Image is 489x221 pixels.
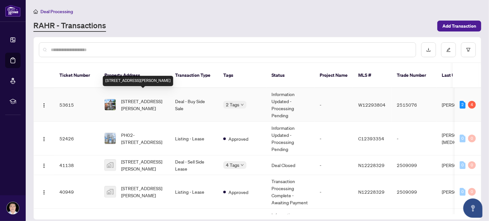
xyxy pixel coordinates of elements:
td: 53615 [54,88,99,122]
th: Ticket Number [54,63,99,88]
img: Logo [41,137,47,142]
span: Approved [228,189,248,196]
img: logo [5,5,21,17]
th: MLS # [353,63,392,88]
td: 2509099 [392,175,437,209]
td: 2509099 [392,155,437,175]
td: [PERSON_NAME][MEDICAL_DATA] [437,122,485,155]
td: - [392,122,437,155]
div: 0 [460,161,466,169]
img: Logo [41,163,47,168]
span: down [241,103,244,106]
button: Logo [39,187,49,197]
td: Deal Closed [266,155,315,175]
span: C12393354 [358,136,384,141]
td: 52426 [54,122,99,155]
button: Logo [39,133,49,144]
td: [PERSON_NAME] [437,175,485,209]
td: Deal - Buy Side Sale [170,88,218,122]
button: Add Transaction [437,21,481,31]
td: Listing - Lease [170,122,218,155]
td: [PERSON_NAME] [437,155,485,175]
td: - [315,122,353,155]
td: Information Updated - Processing Pending [266,88,315,122]
img: Logo [41,103,47,108]
th: Last Updated By [437,63,485,88]
div: 0 [468,161,476,169]
span: Deal Processing [40,9,73,14]
span: 4 Tags [226,161,239,169]
span: PH02-[STREET_ADDRESS] [121,131,165,146]
div: 4 [468,101,476,109]
img: thumbnail-img [105,133,116,144]
img: thumbnail-img [105,160,116,171]
td: 40949 [54,175,99,209]
img: Logo [41,190,47,195]
span: W12293804 [358,102,386,108]
span: edit [446,48,451,52]
button: edit [441,42,456,57]
td: Deal - Sell Side Lease [170,155,218,175]
button: Open asap [463,199,483,218]
th: Tags [218,63,266,88]
td: Information Updated - Processing Pending [266,122,315,155]
div: 0 [468,135,476,142]
td: 2515076 [392,88,437,122]
div: [STREET_ADDRESS][PERSON_NAME] [103,76,173,86]
button: Logo [39,160,49,170]
td: - [315,88,353,122]
th: Transaction Type [170,63,218,88]
span: [STREET_ADDRESS][PERSON_NAME] [121,158,165,172]
span: Add Transaction [442,21,476,31]
span: Approved [228,135,248,142]
button: filter [461,42,476,57]
td: [PERSON_NAME] [437,88,485,122]
td: 41138 [54,155,99,175]
th: Status [266,63,315,88]
img: thumbnail-img [105,186,116,197]
span: down [241,164,244,167]
span: 2 Tags [226,101,239,108]
span: [STREET_ADDRESS][PERSON_NAME] [121,185,165,199]
td: - [315,155,353,175]
th: Property Address [99,63,170,88]
div: 0 [468,188,476,196]
a: RAHR - Transactions [33,20,106,32]
th: Project Name [315,63,353,88]
span: N12228329 [358,162,385,168]
div: 0 [460,188,466,196]
span: home [33,9,38,14]
span: filter [466,48,471,52]
span: download [426,48,431,52]
span: N12228329 [358,189,385,195]
button: Logo [39,100,49,110]
td: Transaction Processing Complete - Awaiting Payment [266,175,315,209]
button: download [421,42,436,57]
img: thumbnail-img [105,99,116,110]
th: Trade Number [392,63,437,88]
img: Profile Icon [7,202,19,214]
div: 2 [460,101,466,109]
div: 0 [460,135,466,142]
td: Listing - Lease [170,175,218,209]
td: - [315,175,353,209]
span: [STREET_ADDRESS][PERSON_NAME] [121,98,165,112]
